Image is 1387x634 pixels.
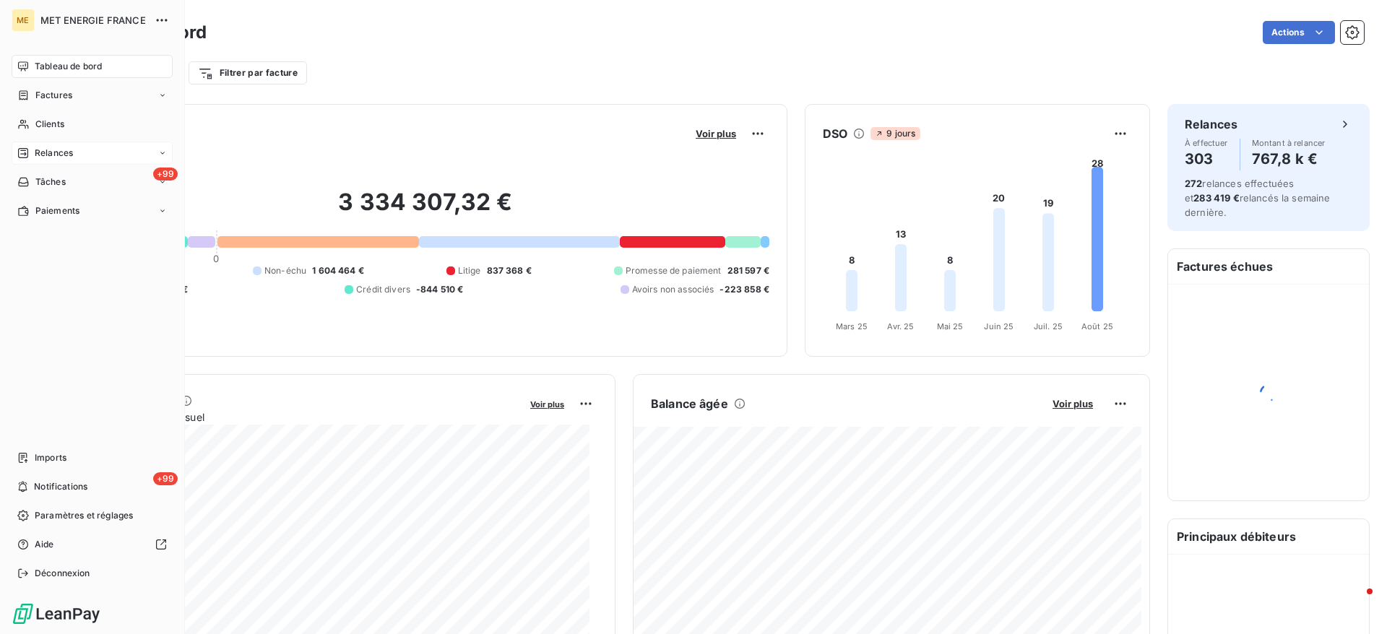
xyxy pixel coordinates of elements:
a: Clients [12,113,173,136]
a: Aide [12,533,173,556]
tspan: Avr. 25 [887,321,914,331]
span: 1 604 464 € [312,264,364,277]
span: relances effectuées et relancés la semaine dernière. [1185,178,1331,218]
span: Promesse de paiement [626,264,722,277]
span: Voir plus [1053,398,1093,409]
span: +99 [153,472,178,485]
tspan: Août 25 [1081,321,1113,331]
tspan: Juil. 25 [1034,321,1063,331]
h4: 767,8 k € [1252,147,1326,170]
h4: 303 [1185,147,1228,170]
a: Relances [12,142,173,165]
a: Factures [12,84,173,107]
h6: DSO [823,125,847,142]
span: Montant à relancer [1252,139,1326,147]
img: Logo LeanPay [12,602,101,625]
span: -223 858 € [720,283,769,296]
h6: Relances [1185,116,1237,133]
span: Notifications [34,480,87,493]
button: Voir plus [526,397,569,410]
tspan: Juin 25 [984,321,1014,331]
span: Clients [35,118,64,131]
span: 283 419 € [1193,192,1239,204]
span: 0 [213,253,219,264]
span: Imports [35,451,66,464]
span: Chiffre d'affaires mensuel [82,409,520,425]
span: Tâches [35,175,66,188]
span: 272 [1185,178,1202,189]
span: Crédit divers [356,283,410,296]
button: Actions [1263,21,1335,44]
span: Voir plus [696,128,736,139]
span: Litige [458,264,481,277]
span: À effectuer [1185,139,1228,147]
span: Relances [35,147,73,160]
tspan: Mai 25 [937,321,964,331]
span: Non-échu [264,264,306,277]
a: Paramètres et réglages [12,504,173,527]
a: +99Tâches [12,170,173,194]
span: +99 [153,168,178,181]
span: Aide [35,538,54,551]
span: 9 jours [870,127,920,140]
span: Voir plus [530,399,564,409]
h2: 3 334 307,32 € [82,188,769,231]
button: Voir plus [691,127,740,140]
h6: Balance âgée [651,395,728,412]
span: Tableau de bord [35,60,102,73]
span: Paiements [35,204,79,217]
button: Filtrer par facture [189,61,307,84]
a: Tableau de bord [12,55,173,78]
span: 837 368 € [487,264,532,277]
div: ME [12,9,35,32]
span: 281 597 € [727,264,769,277]
h6: Factures échues [1168,249,1369,284]
span: Déconnexion [35,567,90,580]
a: Paiements [12,199,173,222]
span: MET ENERGIE FRANCE [40,14,146,26]
button: Voir plus [1048,397,1097,410]
a: Imports [12,446,173,469]
span: Paramètres et réglages [35,509,133,522]
iframe: Intercom live chat [1338,585,1373,620]
span: Avoirs non associés [632,283,714,296]
span: Factures [35,89,72,102]
tspan: Mars 25 [836,321,868,331]
span: -844 510 € [416,283,464,296]
h6: Principaux débiteurs [1168,519,1369,554]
